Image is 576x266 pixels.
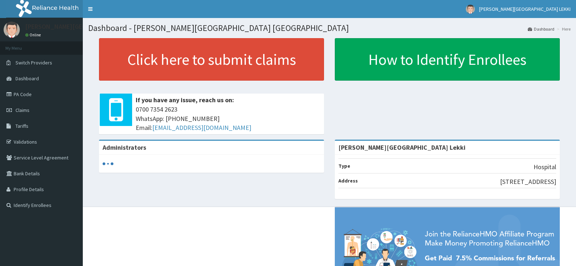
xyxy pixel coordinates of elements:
span: 0700 7354 2623 WhatsApp: [PHONE_NUMBER] Email: [136,105,320,132]
h1: Dashboard - [PERSON_NAME][GEOGRAPHIC_DATA] [GEOGRAPHIC_DATA] [88,23,571,33]
span: Switch Providers [15,59,52,66]
svg: audio-loading [103,158,113,169]
span: [PERSON_NAME][GEOGRAPHIC_DATA] LEKKI [479,6,571,12]
li: Here [555,26,571,32]
b: Administrators [103,143,146,152]
b: Type [338,163,350,169]
b: Address [338,177,358,184]
a: How to Identify Enrollees [335,38,560,81]
span: Claims [15,107,30,113]
img: User Image [466,5,475,14]
a: Dashboard [528,26,554,32]
p: Hospital [534,162,556,172]
img: User Image [4,22,20,38]
p: [STREET_ADDRESS] [500,177,556,186]
a: Click here to submit claims [99,38,324,81]
a: [EMAIL_ADDRESS][DOMAIN_NAME] [152,123,251,132]
b: If you have any issue, reach us on: [136,96,234,104]
span: Dashboard [15,75,39,82]
a: Online [25,32,42,37]
strong: [PERSON_NAME][GEOGRAPHIC_DATA] Lekki [338,143,465,152]
p: [PERSON_NAME][GEOGRAPHIC_DATA] LEKKI [25,23,149,30]
span: Tariffs [15,123,28,129]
